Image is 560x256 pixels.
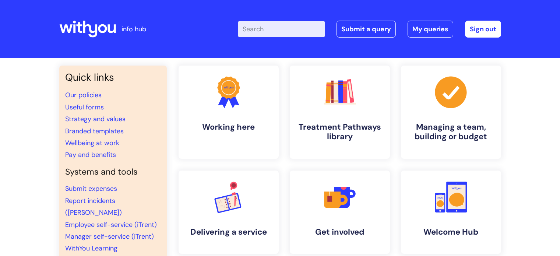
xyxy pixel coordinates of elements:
a: Submit a query [337,21,396,38]
h4: Treatment Pathways library [296,122,384,142]
a: Submit expenses [65,184,117,193]
a: Our policies [65,91,102,99]
a: Managing a team, building or budget [401,66,501,159]
a: Branded templates [65,127,124,136]
a: Manager self-service (iTrent) [65,232,154,241]
a: Welcome Hub [401,171,501,254]
h4: Get involved [296,227,384,237]
h3: Quick links [65,71,161,83]
h4: Systems and tools [65,167,161,177]
a: Employee self-service (iTrent) [65,220,157,229]
a: Useful forms [65,103,104,112]
h4: Managing a team, building or budget [407,122,495,142]
p: info hub [121,23,146,35]
a: Treatment Pathways library [290,66,390,159]
a: Get involved [290,171,390,254]
a: Working here [179,66,279,159]
h4: Working here [184,122,273,132]
h4: Delivering a service [184,227,273,237]
a: Pay and benefits [65,150,116,159]
input: Search [238,21,325,37]
div: | - [238,21,501,38]
a: Sign out [465,21,501,38]
h4: Welcome Hub [407,227,495,237]
a: Report incidents ([PERSON_NAME]) [65,196,122,217]
a: Wellbeing at work [65,138,119,147]
a: Delivering a service [179,171,279,254]
a: My queries [408,21,453,38]
a: WithYou Learning [65,244,117,253]
a: Strategy and values [65,115,126,123]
